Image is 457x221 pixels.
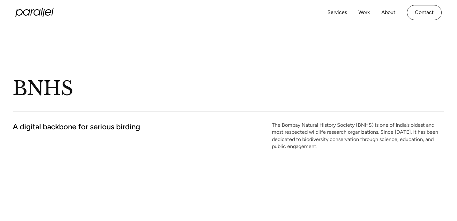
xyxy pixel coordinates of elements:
a: Contact [407,5,442,20]
a: home [15,8,54,17]
a: Work [358,8,370,17]
h1: BNHS [13,76,268,101]
a: Services [327,8,347,17]
p: The Bombay Natural History Society (BNHS) is one of India’s oldest and most respected wildlife re... [272,122,444,150]
a: About [381,8,395,17]
h2: A digital backbone for serious birding [13,122,140,132]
